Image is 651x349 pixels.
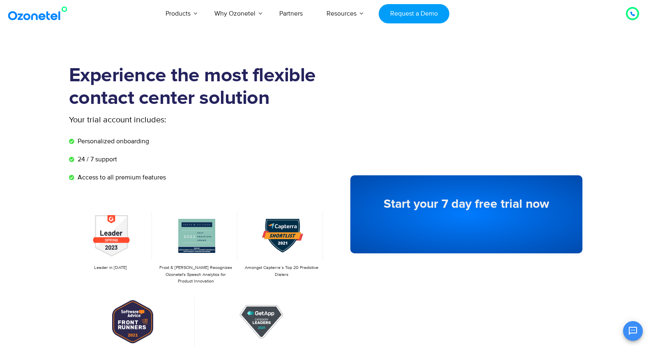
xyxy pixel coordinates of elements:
[623,321,643,341] button: Open chat
[367,198,566,210] h5: Start your 7 day free trial now
[76,136,149,146] span: Personalized onboarding
[73,264,148,271] p: Leader in [DATE]
[76,154,117,164] span: 24 / 7 support
[379,4,449,23] a: Request a Demo
[76,172,166,182] span: Access to all premium features
[244,264,319,278] p: Amongst Capterra’s Top 20 Predictive Dialers
[69,64,326,110] h1: Experience the most flexible contact center solution
[69,114,264,126] p: Your trial account includes:
[159,264,233,285] p: Frost & [PERSON_NAME] Recognizes Ozonetel's Speech Analytics for Product Innovation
